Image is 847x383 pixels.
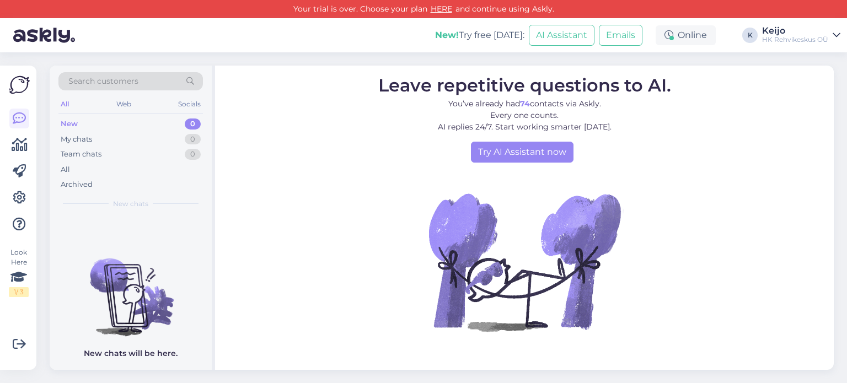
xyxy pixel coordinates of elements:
[61,149,101,160] div: Team chats
[742,28,758,43] div: K
[378,98,671,133] p: You’ve already had contacts via Askly. Every one counts. AI replies 24/7. Start working smarter [...
[435,29,524,42] div: Try free [DATE]:
[114,97,133,111] div: Web
[113,199,148,209] span: New chats
[185,149,201,160] div: 0
[9,287,29,297] div: 1 / 3
[425,163,624,361] img: No Chat active
[435,30,459,40] b: New!
[176,97,203,111] div: Socials
[84,348,178,359] p: New chats will be here.
[520,99,530,109] b: 74
[185,118,201,130] div: 0
[427,4,455,14] a: HERE
[61,179,93,190] div: Archived
[58,97,71,111] div: All
[656,25,716,45] div: Online
[61,118,78,130] div: New
[50,239,212,338] img: No chats
[599,25,642,46] button: Emails
[762,35,828,44] div: HK Rehvikeskus OÜ
[185,134,201,145] div: 0
[61,134,92,145] div: My chats
[68,75,138,87] span: Search customers
[61,164,70,175] div: All
[378,74,671,96] span: Leave repetitive questions to AI.
[529,25,594,46] button: AI Assistant
[9,74,30,95] img: Askly Logo
[9,247,29,297] div: Look Here
[471,142,573,163] a: Try AI Assistant now
[762,26,828,35] div: Keijo
[762,26,840,44] a: KeijoHK Rehvikeskus OÜ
